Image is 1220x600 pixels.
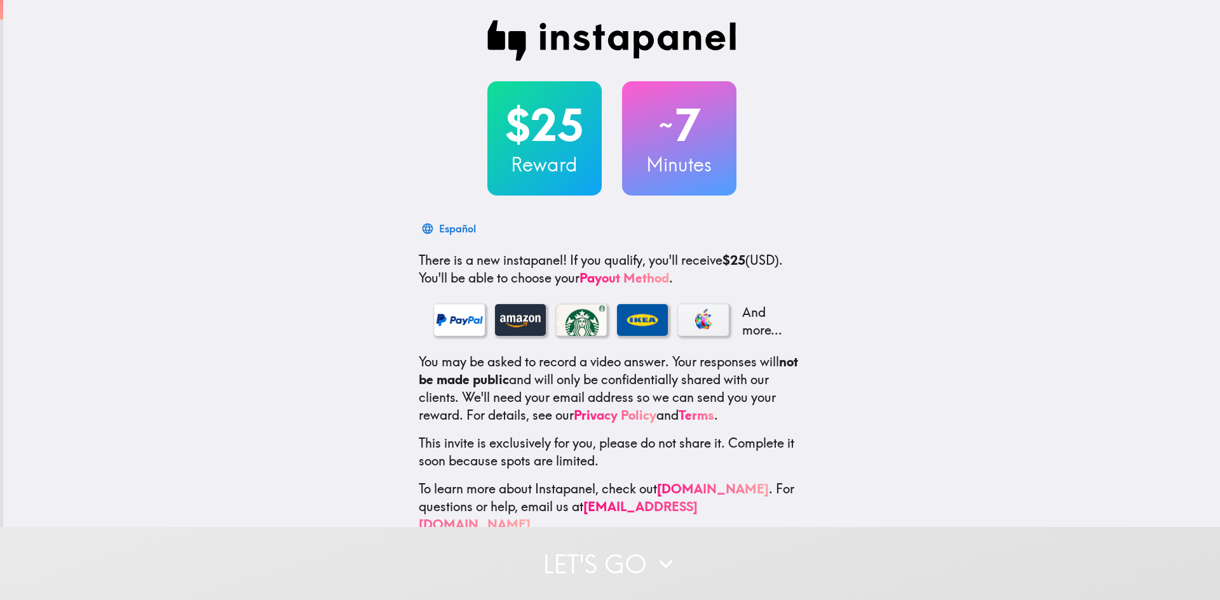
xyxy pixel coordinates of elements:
[657,106,675,144] span: ~
[419,353,805,424] p: You may be asked to record a video answer. Your responses will and will only be confidentially sh...
[657,481,769,497] a: [DOMAIN_NAME]
[487,151,602,178] h3: Reward
[622,151,736,178] h3: Minutes
[419,434,805,470] p: This invite is exclusively for you, please do not share it. Complete it soon because spots are li...
[419,216,481,241] button: Español
[439,220,476,237] div: Español
[574,407,656,423] a: Privacy Policy
[487,20,736,61] img: Instapanel
[419,480,805,533] p: To learn more about Instapanel, check out . For questions or help, email us at .
[487,99,602,151] h2: $25
[739,303,790,339] p: And more...
[419,354,798,387] b: not be made public
[419,252,567,268] span: There is a new instapanel!
[419,251,805,287] p: If you qualify, you'll receive (USD) . You'll be able to choose your .
[622,99,736,151] h2: 7
[679,407,714,423] a: Terms
[722,252,745,268] b: $25
[579,270,669,286] a: Payout Method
